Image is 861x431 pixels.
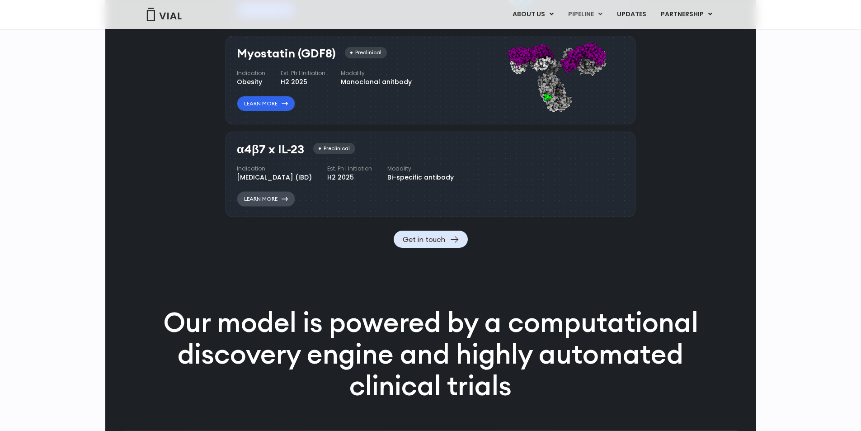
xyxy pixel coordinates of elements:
div: Preclinical [313,143,355,154]
h4: Est. Ph I Initiation [327,165,372,173]
p: Our model is powered by a computational discovery engine and highly automated clinical trials [140,307,722,401]
a: UPDATES [610,7,653,22]
div: [MEDICAL_DATA] (IBD) [237,173,312,182]
a: Get in touch [394,231,468,248]
img: Vial Logo [146,8,182,21]
h4: Est. Ph I Initiation [281,69,325,77]
div: Bi-specific antibody [387,173,454,182]
div: H2 2025 [281,77,325,87]
a: Learn More [237,191,295,207]
div: Monoclonal anitbody [341,77,412,87]
a: PARTNERSHIPMenu Toggle [654,7,720,22]
h4: Indication [237,69,265,77]
h4: Modality [387,165,454,173]
h4: Indication [237,165,312,173]
a: PIPELINEMenu Toggle [561,7,609,22]
a: ABOUT USMenu Toggle [505,7,560,22]
div: H2 2025 [327,173,372,182]
a: Learn More [237,96,295,111]
div: Preclinical [345,47,387,58]
div: Obesity [237,77,265,87]
h3: Myostatin (GDF8) [237,47,336,60]
h4: Modality [341,69,412,77]
h3: α4β7 x IL-23 [237,143,304,156]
